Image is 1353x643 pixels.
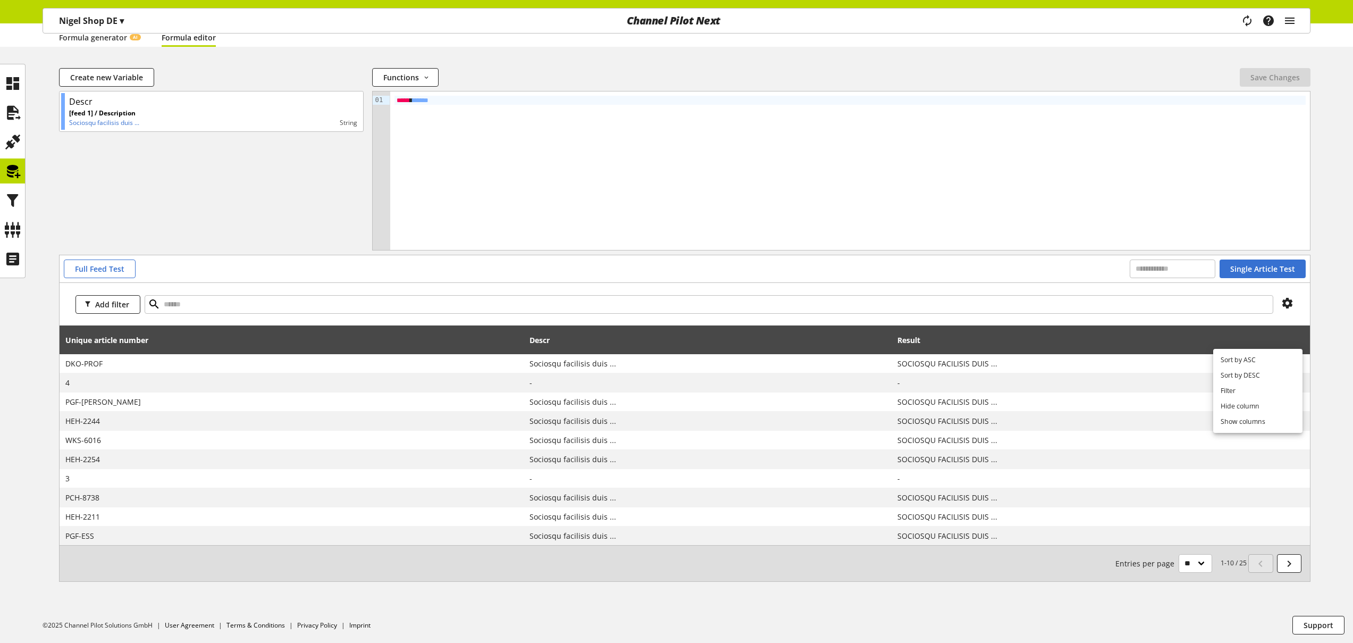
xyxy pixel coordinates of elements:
span: Sociosqu facilisis duis ... [530,530,886,541]
p: Nigel Shop DE [59,14,124,27]
button: Add filter [75,295,140,314]
span: Add filter [95,299,129,310]
p: Sociosqu facilisis duis ... [69,118,139,128]
span: WKS-6016 [65,435,518,446]
span: Single Article Test [1230,263,1295,274]
span: HEH-2254 [65,454,518,465]
button: Support [1292,616,1344,634]
a: Privacy Policy [297,621,337,630]
span: 4 [65,377,518,388]
span: SOCIOSQU FACILISIS DUIS ... [897,435,1305,446]
span: AI [133,34,138,40]
span: Unique article number [65,335,148,346]
span: SOCIOSQU FACILISIS DUIS ... [897,396,1305,407]
button: Full Feed Test [64,260,136,278]
span: PGF-RIK [65,396,518,407]
a: Formula generatorAI [59,32,140,43]
span: SOCIOSQU FACILISIS DUIS ... [897,530,1305,541]
span: Sociosqu facilisis duis ... [530,492,886,503]
a: Sort by ASC [1213,353,1302,368]
span: Descr [530,335,550,346]
button: Save Changes [1240,68,1310,87]
span: SOCIOSQU FACILISIS DUIS ... [897,511,1305,522]
span: Full Feed Test [75,263,124,274]
span: Save Changes [1250,72,1300,83]
span: DKO-PROF [65,358,518,369]
p: [feed 1] / Description [69,108,139,118]
a: Terms & Conditions [226,621,285,630]
span: Sociosqu facilisis duis ... [530,435,886,446]
span: SOCIOSQU FACILISIS DUIS ... [897,492,1305,503]
span: Sociosqu facilisis duis ... [530,454,886,465]
span: SOCIOSQU FACILISIS DUIS ... [897,454,1305,465]
button: Functions [372,68,439,87]
li: ©2025 Channel Pilot Solutions GmbH [43,621,165,630]
span: Sociosqu facilisis duis ... [530,511,886,522]
span: Sociosqu facilisis duis ... [530,358,886,369]
span: PCH-8738 [65,492,518,503]
span: Entries per page [1115,558,1179,569]
span: HEH-2211 [65,511,518,522]
a: User Agreement [165,621,214,630]
span: Sociosqu facilisis duis ... [530,396,886,407]
small: 1-10 / 25 [1115,554,1247,573]
a: Sort by DESC [1213,368,1302,383]
span: SOCIOSQU FACILISIS DUIS ... [897,415,1305,427]
span: ▾ [120,15,124,27]
div: 01 [373,96,385,105]
span: Functions [383,72,419,83]
a: Imprint [349,621,371,630]
a: Show columns [1213,414,1302,429]
span: Result [897,335,920,346]
span: Create new Variable [70,72,143,83]
span: 3 [65,473,518,484]
a: Hide column [1213,398,1302,414]
a: Formula editor [162,32,216,43]
span: Sociosqu facilisis duis ... [530,415,886,427]
span: PGF-ESS [65,530,518,541]
span: HEH-2244 [65,415,518,427]
div: Descr [69,95,93,108]
button: Create new Variable [59,68,154,87]
a: Filter [1213,383,1302,399]
span: SOCIOSQU FACILISIS DUIS ... [897,358,1305,369]
button: Single Article Test [1220,260,1306,278]
nav: main navigation [43,8,1310,34]
span: Support [1304,620,1333,631]
div: string [139,118,357,128]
